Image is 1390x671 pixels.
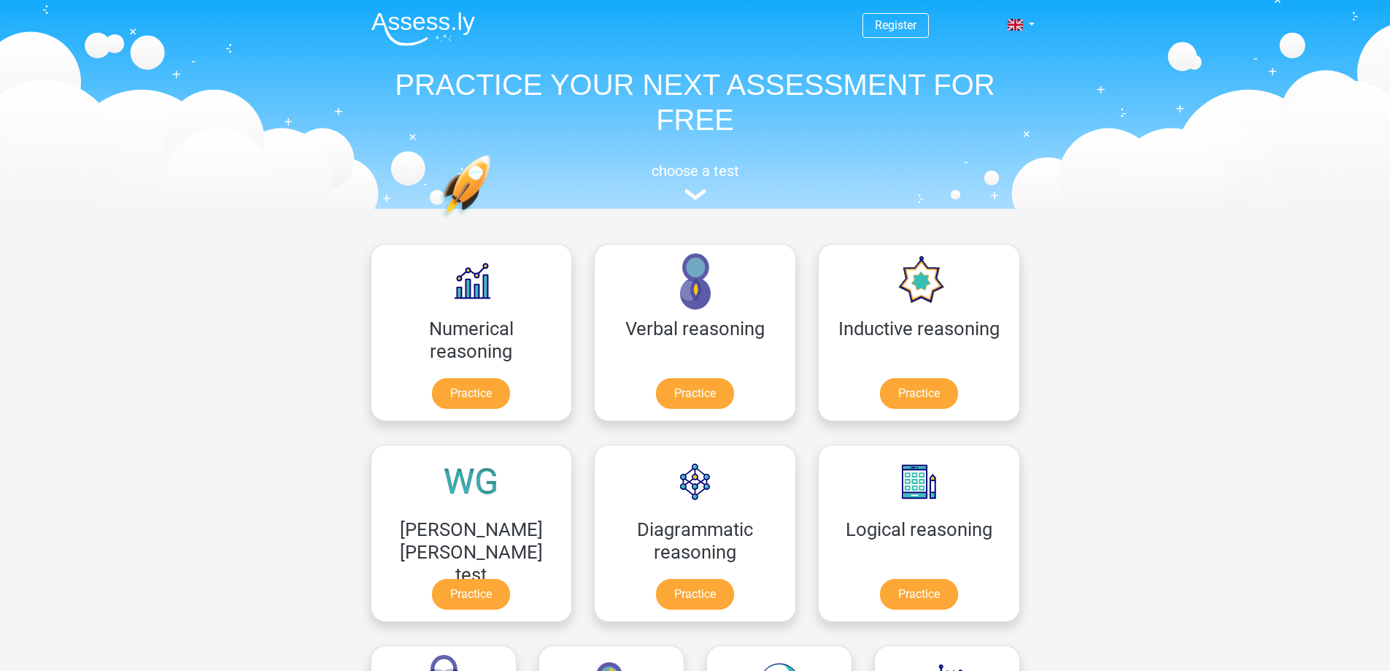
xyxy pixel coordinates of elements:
[684,189,706,200] img: assessment
[880,579,958,610] a: Practice
[440,155,547,287] img: practice
[360,162,1031,180] h5: choose a test
[432,378,510,409] a: Practice
[371,12,475,46] img: Assessly
[656,579,734,610] a: Practice
[432,579,510,610] a: Practice
[656,378,734,409] a: Practice
[880,378,958,409] a: Practice
[360,162,1031,201] a: choose a test
[875,18,916,32] a: Register
[360,67,1031,137] h1: PRACTICE YOUR NEXT ASSESSMENT FOR FREE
